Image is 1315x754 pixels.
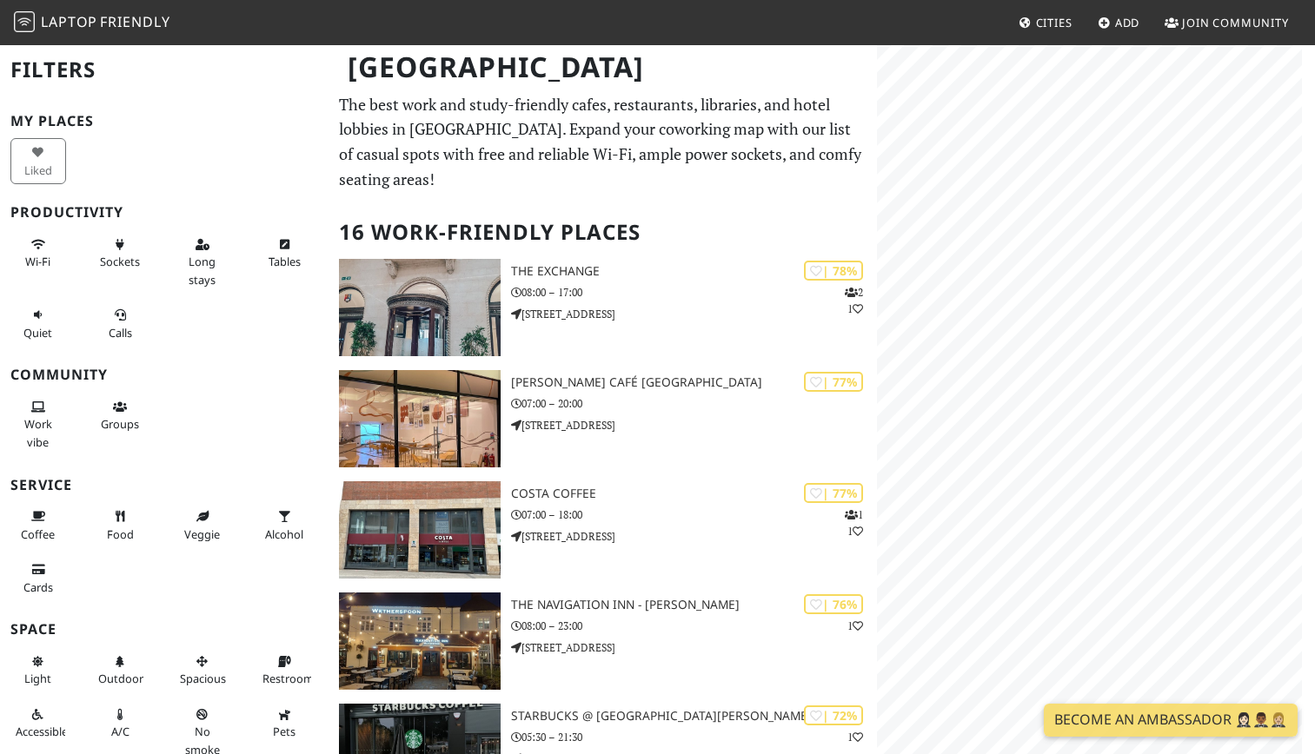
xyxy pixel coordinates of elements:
h3: The Navigation Inn - [PERSON_NAME] [511,598,876,612]
a: Cities [1012,7,1079,38]
span: Power sockets [100,254,140,269]
a: Elio Café Birmingham | 77% [PERSON_NAME] Café [GEOGRAPHIC_DATA] 07:00 – 20:00 [STREET_ADDRESS] [329,370,876,467]
button: Light [10,647,66,693]
span: Long stays [189,254,216,287]
a: Costa Coffee | 77% 11 Costa Coffee 07:00 – 18:00 [STREET_ADDRESS] [329,481,876,579]
p: 07:00 – 18:00 [511,506,876,523]
button: Coffee [10,502,66,548]
span: People working [24,416,52,449]
button: Calls [93,301,149,347]
button: Work vibe [10,393,66,456]
img: The Navigation Inn - JD Wetherspoon [339,592,501,690]
span: Spacious [180,671,226,686]
img: LaptopFriendly [14,11,35,32]
span: Group tables [101,416,139,432]
button: Spacious [175,647,230,693]
span: Restroom [262,671,314,686]
button: Veggie [175,502,230,548]
h2: 16 Work-Friendly Places [339,206,866,259]
p: [STREET_ADDRESS] [511,528,876,545]
span: Join Community [1182,15,1289,30]
a: Add [1091,7,1147,38]
span: Pet friendly [273,724,296,739]
span: Coffee [21,526,55,542]
div: | 77% [804,483,863,503]
h3: The Exchange [511,264,876,279]
a: The Navigation Inn - JD Wetherspoon | 76% 1 The Navigation Inn - [PERSON_NAME] 08:00 – 23:00 [STR... [329,592,876,690]
div: | 77% [804,372,863,392]
span: Alcohol [265,526,303,542]
span: Accessible [16,724,68,739]
h3: Space [10,621,318,638]
div: | 76% [804,594,863,614]
span: Friendly [100,12,169,31]
button: Wi-Fi [10,230,66,276]
span: Outdoor area [98,671,143,686]
p: 08:00 – 17:00 [511,284,876,301]
p: 1 [847,618,863,634]
a: Join Community [1158,7,1296,38]
span: Cities [1036,15,1073,30]
span: Work-friendly tables [269,254,301,269]
p: 2 1 [845,284,863,317]
span: Laptop [41,12,97,31]
h3: Starbucks @ [GEOGRAPHIC_DATA][PERSON_NAME] [511,709,876,724]
p: 05:30 – 21:30 [511,729,876,745]
span: Food [107,526,134,542]
button: Quiet [10,301,66,347]
img: Elio Café Birmingham [339,370,501,467]
p: 1 1 [845,506,863,539]
a: LaptopFriendly LaptopFriendly [14,8,170,38]
h3: Productivity [10,204,318,221]
span: Quiet [23,325,52,341]
h3: [PERSON_NAME] Café [GEOGRAPHIC_DATA] [511,375,876,390]
p: [STREET_ADDRESS] [511,639,876,656]
button: A/C [93,700,149,746]
h1: [GEOGRAPHIC_DATA] [334,43,873,91]
p: 08:00 – 23:00 [511,618,876,634]
div: | 72% [804,705,863,725]
p: The best work and study-friendly cafes, restaurants, libraries, and hotel lobbies in [GEOGRAPHIC_... [339,92,866,192]
a: The Exchange | 78% 21 The Exchange 08:00 – 17:00 [STREET_ADDRESS] [329,259,876,356]
span: Video/audio calls [109,325,132,341]
button: Sockets [93,230,149,276]
div: | 78% [804,261,863,281]
p: 1 [847,729,863,745]
button: Cards [10,555,66,601]
h2: Filters [10,43,318,96]
h3: My Places [10,113,318,129]
button: Groups [93,393,149,439]
span: Veggie [184,526,220,542]
h3: Service [10,477,318,493]
button: Outdoor [93,647,149,693]
a: Become an Ambassador 🤵🏻‍♀️🤵🏾‍♂️🤵🏼‍♀️ [1044,704,1298,737]
span: Add [1115,15,1140,30]
button: Food [93,502,149,548]
span: Stable Wi-Fi [25,254,50,269]
p: 07:00 – 20:00 [511,395,876,412]
img: The Exchange [339,259,501,356]
button: Long stays [175,230,230,294]
button: Pets [257,700,313,746]
h3: Community [10,367,318,383]
span: Air conditioned [111,724,130,739]
span: Credit cards [23,579,53,595]
p: [STREET_ADDRESS] [511,417,876,433]
span: Natural light [24,671,51,686]
p: [STREET_ADDRESS] [511,306,876,322]
img: Costa Coffee [339,481,501,579]
button: Tables [257,230,313,276]
button: Accessible [10,700,66,746]
h3: Costa Coffee [511,486,876,501]
button: Restroom [257,647,313,693]
button: Alcohol [257,502,313,548]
